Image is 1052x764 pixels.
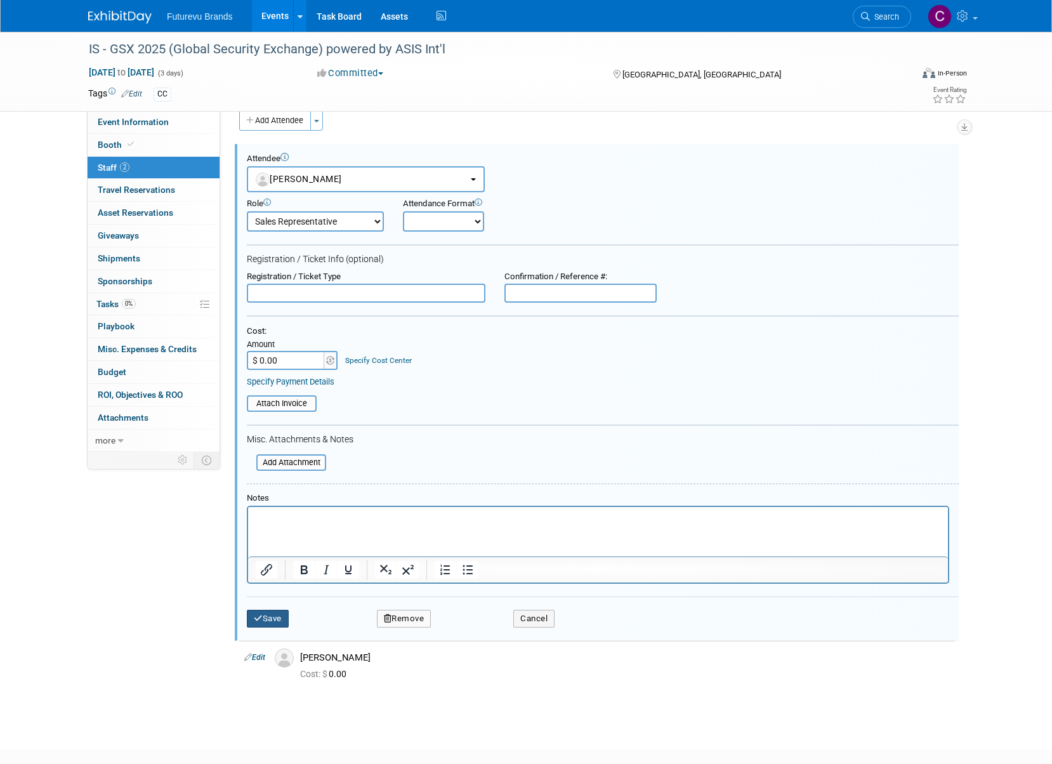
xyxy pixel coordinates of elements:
a: Tasks0% [88,293,220,315]
div: Role [247,199,384,209]
span: ROI, Objectives & ROO [98,390,183,400]
button: Save [247,610,289,628]
td: Toggle Event Tabs [194,452,220,468]
button: Bold [293,561,315,579]
span: [GEOGRAPHIC_DATA], [GEOGRAPHIC_DATA] [622,70,781,79]
span: 0% [122,299,136,308]
a: Attachments [88,407,220,429]
img: ExhibitDay [88,11,152,23]
td: Personalize Event Tab Strip [172,452,194,468]
a: Booth [88,134,220,156]
div: Event Rating [932,87,966,93]
span: Search [870,12,899,22]
span: (3 days) [157,69,183,77]
a: Specify Payment Details [247,377,334,386]
span: Asset Reservations [98,207,173,218]
a: Edit [121,89,142,98]
a: Search [853,6,911,28]
span: Attachments [98,412,148,423]
iframe: Rich Text Area [248,507,948,557]
img: Format-Inperson.png [923,68,935,78]
a: Misc. Expenses & Credits [88,338,220,360]
span: more [95,435,115,445]
div: Registration / Ticket Type [247,272,485,282]
span: 0.00 [300,669,352,679]
span: Playbook [98,321,135,331]
a: Budget [88,361,220,383]
a: Specify Cost Center [345,356,412,365]
span: Shipments [98,253,140,263]
span: Staff [98,162,129,173]
img: Associate-Profile-5.png [275,649,294,668]
div: Cost: [247,326,959,337]
span: Futurevu Brands [167,11,233,22]
a: Playbook [88,315,220,338]
button: Add Attendee [239,110,311,131]
span: Booth [98,140,136,150]
a: ROI, Objectives & ROO [88,384,220,406]
button: Superscript [397,561,419,579]
span: Misc. Expenses & Credits [98,344,197,354]
div: Attendance Format [403,199,567,209]
button: [PERSON_NAME] [247,166,485,192]
div: CC [154,88,171,101]
a: Edit [244,653,265,662]
div: [PERSON_NAME] [300,652,949,664]
i: Booth reservation complete [128,141,134,148]
div: Confirmation / Reference #: [504,272,657,282]
span: Sponsorships [98,276,152,286]
span: Budget [98,367,126,377]
div: Amount [247,339,339,351]
div: Event Format [836,66,967,85]
div: IS - GSX 2025 (Global Security Exchange) powered by ASIS Int'l [84,38,892,61]
span: Travel Reservations [98,185,175,195]
button: Underline [338,561,359,579]
button: Insert/edit link [256,561,277,579]
span: [DATE] [DATE] [88,67,155,78]
div: Misc. Attachments & Notes [247,434,959,445]
span: Cost: $ [300,669,329,679]
a: more [88,430,220,452]
a: Shipments [88,247,220,270]
div: Notes [247,493,949,504]
a: Sponsorships [88,270,220,293]
span: Giveaways [98,230,139,240]
div: In-Person [937,69,967,78]
span: [PERSON_NAME] [256,174,342,184]
span: Tasks [96,299,136,309]
a: Event Information [88,111,220,133]
a: Giveaways [88,225,220,247]
button: Remove [377,610,431,628]
a: Staff2 [88,157,220,179]
a: Asset Reservations [88,202,220,224]
a: Travel Reservations [88,179,220,201]
button: Numbered list [435,561,456,579]
button: Committed [313,67,388,80]
img: CHERYL CLOWES [928,4,952,29]
button: Subscript [375,561,397,579]
div: Attendee [247,154,959,164]
span: Event Information [98,117,169,127]
span: 2 [120,162,129,172]
span: to [115,67,128,77]
button: Cancel [513,610,555,628]
div: Registration / Ticket Info (optional) [247,254,959,265]
button: Bullet list [457,561,478,579]
td: Tags [88,87,142,102]
button: Italic [315,561,337,579]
